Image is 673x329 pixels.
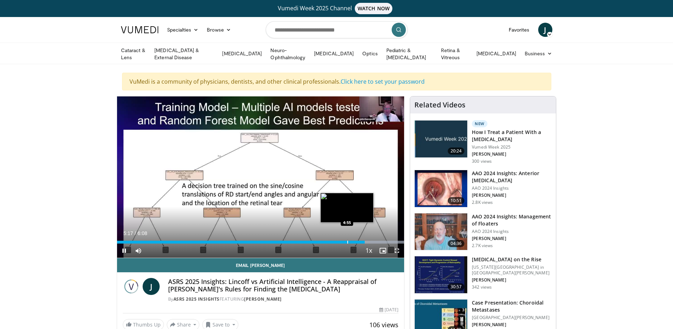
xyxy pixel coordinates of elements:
a: J [143,278,160,295]
p: 300 views [472,158,492,164]
p: 2.7K views [472,243,493,249]
p: [PERSON_NAME] [472,236,552,241]
span: 5:17 [123,230,133,236]
span: WATCH NOW [355,3,392,14]
button: Mute [131,244,145,258]
a: 04:36 AAO 2024 Insights: Management of Floaters AAO 2024 Insights [PERSON_NAME] 2.7K views [414,213,552,251]
a: 10:51 AAO 2024 Insights: Anterior [MEDICAL_DATA] AAO 2024 Insights [PERSON_NAME] 2.8K views [414,170,552,207]
input: Search topics, interventions [266,21,408,38]
h3: [MEDICAL_DATA] on the Rise [472,256,552,263]
img: fd942f01-32bb-45af-b226-b96b538a46e6.150x105_q85_crop-smart_upscale.jpg [415,170,467,207]
button: Enable picture-in-picture mode [376,244,390,258]
button: Fullscreen [390,244,404,258]
p: [PERSON_NAME] [472,322,552,328]
img: VuMedi Logo [121,26,159,33]
div: By FEATURING [168,296,399,302]
img: 02d29458-18ce-4e7f-be78-7423ab9bdffd.jpg.150x105_q85_crop-smart_upscale.jpg [415,121,467,157]
span: / [135,230,136,236]
p: AAO 2024 Insights [472,229,552,234]
a: [MEDICAL_DATA] [218,46,266,61]
p: 2.8K views [472,200,493,205]
img: 8e655e61-78ac-4b3e-a4e7-f43113671c25.150x105_q85_crop-smart_upscale.jpg [415,213,467,250]
a: Browse [203,23,235,37]
button: Pause [117,244,131,258]
div: [DATE] [379,307,398,313]
span: 106 views [369,320,398,329]
p: [PERSON_NAME] [472,277,552,283]
span: 04:36 [448,240,465,247]
a: [PERSON_NAME] [244,296,282,302]
a: Favorites [504,23,534,37]
img: image.jpeg [320,193,374,223]
a: 30:57 [MEDICAL_DATA] on the Rise [US_STATE][GEOGRAPHIC_DATA] in [GEOGRAPHIC_DATA][PERSON_NAME] [P... [414,256,552,294]
a: [MEDICAL_DATA] [472,46,520,61]
span: 30:57 [448,283,465,290]
h3: Case Presentation: Choroidal Metastases [472,299,552,313]
a: Email [PERSON_NAME] [117,258,404,272]
a: Specialties [163,23,203,37]
img: 4ce8c11a-29c2-4c44-a801-4e6d49003971.150x105_q85_crop-smart_upscale.jpg [415,256,467,293]
h4: Related Videos [414,101,465,109]
p: Vumedi Week 2025 [472,144,552,150]
a: [MEDICAL_DATA] [310,46,358,61]
a: J [538,23,552,37]
a: [MEDICAL_DATA] & External Disease [150,47,218,61]
img: ASRS 2025 Insights [123,278,140,295]
h4: ASRS 2025 Insights: Lincoff vs Artificial Intelligence - A Reappraisal of [PERSON_NAME]'s Rules f... [168,278,399,293]
a: Click here to set your password [341,78,425,85]
a: ASRS 2025 Insights [173,296,220,302]
p: New [472,120,487,127]
div: VuMedi is a community of physicians, dentists, and other clinical professionals. [122,73,551,90]
video-js: Video Player [117,96,404,258]
a: 20:24 New How I Treat a Patient With a [MEDICAL_DATA] Vumedi Week 2025 [PERSON_NAME] 300 views [414,120,552,164]
p: [PERSON_NAME] [472,193,552,198]
a: Optics [358,46,382,61]
h3: AAO 2024 Insights: Anterior [MEDICAL_DATA] [472,170,552,184]
button: Playback Rate [362,244,376,258]
h3: AAO 2024 Insights: Management of Floaters [472,213,552,227]
span: 20:24 [448,147,465,155]
a: Cataract & Lens [117,47,150,61]
span: 6:08 [138,230,147,236]
p: [GEOGRAPHIC_DATA][PERSON_NAME] [472,315,552,320]
div: Progress Bar [117,241,404,244]
a: Business [520,46,557,61]
a: Vumedi Week 2025 ChannelWATCH NOW [122,3,551,14]
p: AAO 2024 Insights [472,185,552,191]
p: 342 views [472,284,492,290]
a: Neuro-Ophthalmology [266,47,310,61]
h3: How I Treat a Patient With a [MEDICAL_DATA] [472,129,552,143]
a: Pediatric & [MEDICAL_DATA] [382,47,437,61]
span: 10:51 [448,197,465,204]
p: [US_STATE][GEOGRAPHIC_DATA] in [GEOGRAPHIC_DATA][PERSON_NAME] [472,264,552,276]
a: Retina & Vitreous [437,47,472,61]
p: [PERSON_NAME] [472,151,552,157]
